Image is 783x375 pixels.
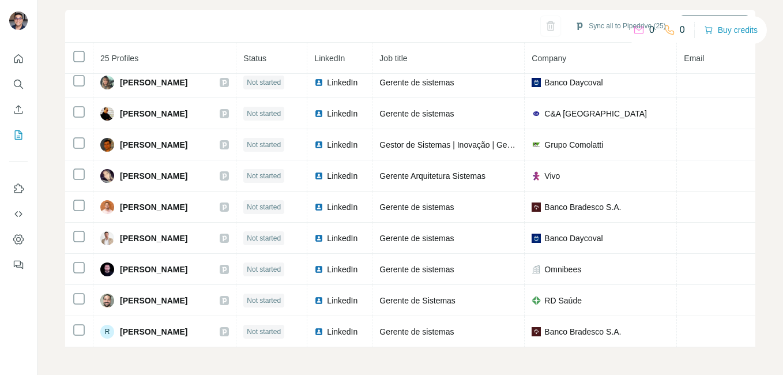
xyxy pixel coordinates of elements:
span: [PERSON_NAME] [120,201,187,213]
span: LinkedIn [327,108,357,119]
span: Gerente de sistemas [379,265,454,274]
img: LinkedIn logo [314,265,323,274]
span: Grupo Comolatti [544,139,603,151]
span: LinkedIn [327,232,357,244]
button: Use Surfe on LinkedIn [9,178,28,199]
span: Banco Daycoval [544,232,603,244]
span: LinkedIn [327,170,357,182]
img: LinkedIn logo [314,234,323,243]
span: Email [684,54,704,63]
img: LinkedIn logo [314,109,323,118]
img: LinkedIn logo [314,171,323,181]
span: LinkedIn [327,264,357,275]
span: Gerente de sistemas [379,202,454,212]
p: 0 [680,23,685,37]
img: company-logo [532,327,541,336]
button: Sync all to Pipedrive (25) [567,17,673,35]
span: Omnibees [544,264,581,275]
button: Buy credits [704,22,758,38]
img: Avatar [100,231,114,245]
span: Company [532,54,566,63]
span: [PERSON_NAME] [120,232,187,244]
span: [PERSON_NAME] [120,108,187,119]
button: Enrich CSV [9,99,28,120]
img: Avatar [100,107,114,121]
img: company-logo [532,109,541,118]
img: LinkedIn logo [314,140,323,149]
span: [PERSON_NAME] [120,295,187,306]
span: Gerente Arquitetura Sistemas [379,171,485,181]
span: Not started [247,77,281,88]
span: Not started [247,327,281,337]
span: Gestor de Sistemas | Inovação | Gestão de Projetos [379,140,565,149]
button: Quick start [9,48,28,69]
span: Not started [247,295,281,306]
span: Not started [247,108,281,119]
span: Not started [247,202,281,212]
img: company-logo [532,140,541,149]
img: company-logo [532,234,541,243]
img: Avatar [100,262,114,276]
span: C&A [GEOGRAPHIC_DATA] [544,108,647,119]
span: RD Saúde [544,295,582,306]
span: Gerente de sistemas [379,78,454,87]
button: Feedback [9,254,28,275]
span: [PERSON_NAME] [120,326,187,337]
img: Avatar [100,76,114,89]
img: Avatar [100,169,114,183]
span: LinkedIn [327,77,357,88]
img: LinkedIn logo [314,296,323,305]
span: LinkedIn [327,295,357,306]
img: LinkedIn logo [314,202,323,212]
button: Buy credits [680,16,750,36]
span: [PERSON_NAME] [120,264,187,275]
span: LinkedIn [327,139,357,151]
span: Vivo [544,170,560,182]
span: Not started [247,264,281,275]
span: Banco Bradesco S.A. [544,201,621,213]
span: Banco Daycoval [544,77,603,88]
span: Status [243,54,266,63]
img: company-logo [532,202,541,212]
span: Not started [247,171,281,181]
img: LinkedIn logo [314,327,323,336]
span: Gerente de sistemas [379,327,454,336]
img: company-logo [532,296,541,305]
span: Gerente de sistemas [379,234,454,243]
span: Job title [379,54,407,63]
img: company-logo [532,78,541,87]
img: Avatar [100,200,114,214]
img: company-logo [532,171,541,181]
button: Use Surfe API [9,204,28,224]
span: Not started [247,233,281,243]
button: Search [9,74,28,95]
span: LinkedIn [327,326,357,337]
button: My lists [9,125,28,145]
span: [PERSON_NAME] [120,77,187,88]
img: LinkedIn logo [314,78,323,87]
img: Avatar [9,12,28,30]
span: [PERSON_NAME] [120,139,187,151]
img: Avatar [100,138,114,152]
span: 25 Profiles [100,54,138,63]
span: Banco Bradesco S.A. [544,326,621,337]
div: R [100,325,114,339]
span: Gerente de sistemas [379,109,454,118]
span: LinkedIn [327,201,357,213]
button: Dashboard [9,229,28,250]
span: LinkedIn [314,54,345,63]
span: [PERSON_NAME] [120,170,187,182]
img: Avatar [100,294,114,307]
span: Gerente de Sistemas [379,296,456,305]
span: Not started [247,140,281,150]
